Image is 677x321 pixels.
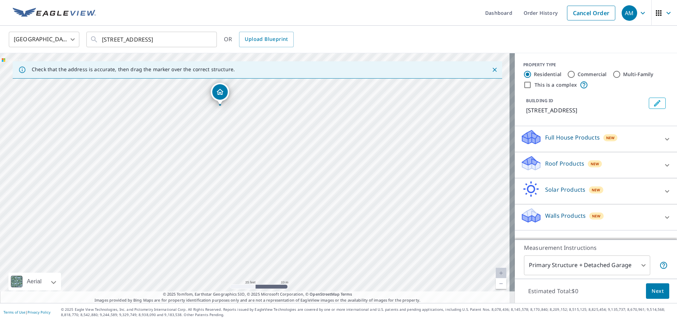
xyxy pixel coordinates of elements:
p: Solar Products [545,185,585,194]
div: Walls ProductsNew [520,207,671,227]
p: Estimated Total: $0 [523,283,584,299]
label: Multi-Family [623,71,654,78]
a: Privacy Policy [28,310,50,315]
span: New [592,213,601,219]
div: Aerial [25,273,44,290]
button: Edit building 1 [649,98,666,109]
p: © 2025 Eagle View Technologies, Inc. and Pictometry International Corp. All Rights Reserved. Repo... [61,307,673,317]
div: OR [224,32,294,47]
p: BUILDING ID [526,98,553,104]
div: Roof ProductsNew [520,155,671,175]
p: Check that the address is accurate, then drag the marker over the correct structure. [32,66,235,73]
span: © 2025 TomTom, Earthstar Geographics SIO, © 2025 Microsoft Corporation, © [163,291,352,297]
a: OpenStreetMap [310,291,339,297]
label: This is a complex [535,81,577,88]
a: Cancel Order [567,6,615,20]
div: [GEOGRAPHIC_DATA] [9,30,79,49]
span: New [606,135,615,141]
span: New [592,187,600,193]
a: Current Level 20, Zoom Out [496,278,506,289]
div: AM [622,5,637,21]
p: Full House Products [545,133,600,142]
div: Dropped pin, building 1, Residential property, 4560 S Camrose Ave New Berlin, WI 53151 [211,83,229,105]
span: Next [652,287,664,296]
p: Roof Products [545,159,584,168]
button: Close [490,65,499,74]
img: EV Logo [13,8,96,18]
div: Full House ProductsNew [520,129,671,149]
a: Upload Blueprint [239,32,293,47]
a: Terms of Use [4,310,25,315]
div: Aerial [8,273,61,290]
a: Terms [341,291,352,297]
div: Primary Structure + Detached Garage [524,255,650,275]
button: Next [646,283,669,299]
label: Residential [534,71,561,78]
p: Walls Products [545,211,586,220]
div: PROPERTY TYPE [523,62,669,68]
input: Search by address or latitude-longitude [102,30,202,49]
span: Upload Blueprint [245,35,288,44]
p: Measurement Instructions [524,243,668,252]
span: Your report will include the primary structure and a detached garage if one exists. [659,261,668,270]
a: Current Level 20, Zoom In Disabled [496,268,506,278]
div: Solar ProductsNew [520,181,671,201]
span: New [591,161,599,167]
label: Commercial [578,71,607,78]
p: | [4,310,50,314]
p: [STREET_ADDRESS] [526,106,646,115]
